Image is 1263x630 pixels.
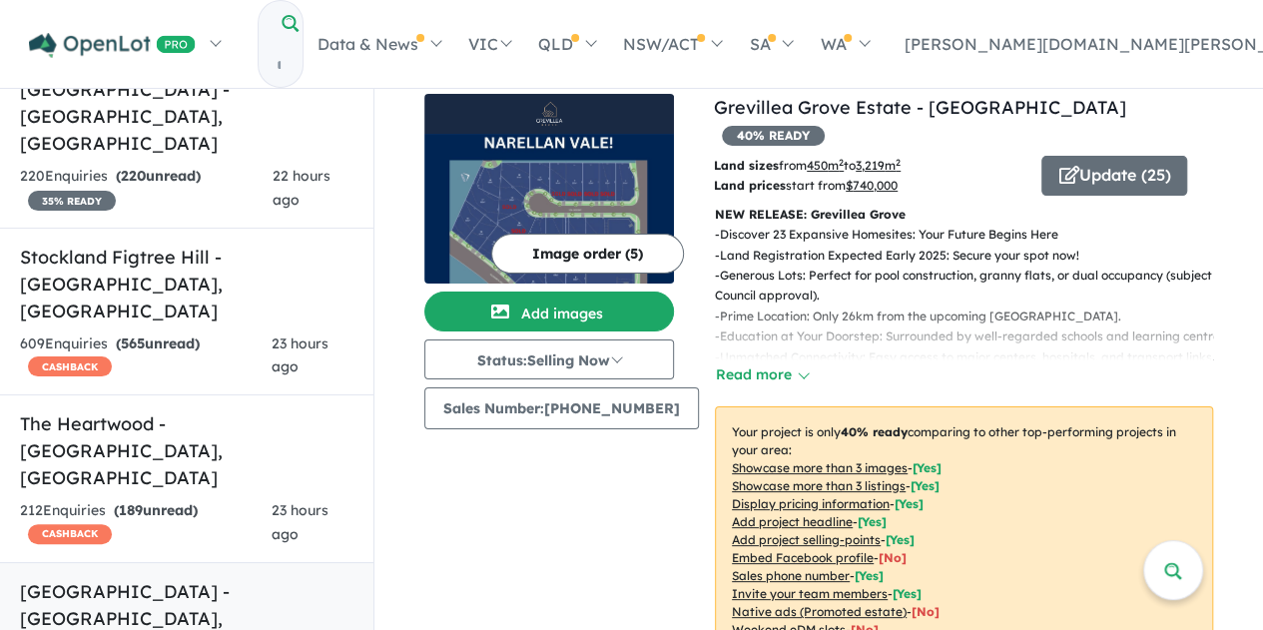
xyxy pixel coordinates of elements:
[432,102,666,126] img: Grevillea Grove Estate - Narellan Vale Logo
[20,410,353,491] h5: The Heartwood - [GEOGRAPHIC_DATA] , [GEOGRAPHIC_DATA]
[895,496,924,511] span: [ Yes ]
[715,246,1229,266] p: - Land Registration Expected Early 2025: Secure your spot now!
[454,9,524,79] a: VIC
[715,363,809,386] button: Read more
[911,478,940,493] span: [ Yes ]
[732,460,908,475] u: Showcase more than 3 images
[714,96,1126,119] a: Grevillea Grove Estate - [GEOGRAPHIC_DATA]
[1041,156,1187,196] button: Update (25)
[272,334,328,376] span: 23 hours ago
[714,176,1026,196] p: start from
[121,167,146,185] span: 220
[424,292,674,331] button: Add images
[20,165,273,213] div: 220 Enquir ies
[732,604,907,619] u: Native ads (Promoted estate)
[714,158,779,173] b: Land sizes
[715,326,1229,346] p: - Education at Your Doorstep: Surrounded by well-regarded schools and learning centres.
[20,244,353,324] h5: Stockland Figtree Hill - [GEOGRAPHIC_DATA] , [GEOGRAPHIC_DATA]
[524,9,609,79] a: QLD
[121,334,145,352] span: 565
[715,225,1229,245] p: - Discover 23 Expansive Homesites: Your Future Begins Here
[732,586,888,601] u: Invite your team members
[491,234,684,274] button: Image order (5)
[273,167,330,209] span: 22 hours ago
[893,586,922,601] span: [ Yes ]
[732,496,890,511] u: Display pricing information
[732,550,874,565] u: Embed Facebook profile
[841,424,908,439] b: 40 % ready
[879,550,907,565] span: [ No ]
[424,339,674,379] button: Status:Selling Now
[20,499,272,547] div: 212 Enquir ies
[886,532,915,547] span: [ Yes ]
[424,94,674,284] a: Grevillea Grove Estate - Narellan Vale LogoGrevillea Grove Estate - Narellan Vale
[715,266,1229,307] p: - Generous Lots: Perfect for pool construction, granny flats, or dual occupancy (subject to Counc...
[609,9,735,79] a: NSW/ACT
[272,501,328,543] span: 23 hours ago
[806,9,882,79] a: WA
[715,347,1229,367] p: - Unmatched Connectivity: Easy access to major centers, hospitals, and transport links.
[714,178,786,193] b: Land prices
[846,178,898,193] u: $ 740,000
[715,205,1213,225] p: NEW RELEASE: Grevillea Grove
[119,501,143,519] span: 189
[114,501,198,519] strong: ( unread)
[732,478,906,493] u: Showcase more than 3 listings
[28,524,112,544] span: CASHBACK
[20,332,272,380] div: 609 Enquir ies
[839,157,844,168] sup: 2
[714,156,1026,176] p: from
[858,514,887,529] span: [ Yes ]
[424,387,699,429] button: Sales Number:[PHONE_NUMBER]
[304,9,454,79] a: Data & News
[28,191,116,211] span: 35 % READY
[913,460,942,475] span: [ Yes ]
[20,49,353,157] h5: Stockland [PERSON_NAME][GEOGRAPHIC_DATA] - [GEOGRAPHIC_DATA] , [GEOGRAPHIC_DATA]
[732,532,881,547] u: Add project selling-points
[735,9,806,79] a: SA
[116,167,201,185] strong: ( unread)
[896,157,901,168] sup: 2
[807,158,844,173] u: 450 m
[844,158,901,173] span: to
[732,568,850,583] u: Sales phone number
[855,568,884,583] span: [ Yes ]
[259,44,299,87] input: Try estate name, suburb, builder or developer
[722,126,825,146] span: 40 % READY
[116,334,200,352] strong: ( unread)
[732,514,853,529] u: Add project headline
[715,307,1229,326] p: - Prime Location: Only 26km from the upcoming [GEOGRAPHIC_DATA].
[856,158,901,173] u: 3,219 m
[29,33,196,58] img: Openlot PRO Logo White
[28,356,112,376] span: CASHBACK
[424,134,674,284] img: Grevillea Grove Estate - Narellan Vale
[912,604,940,619] span: [No]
